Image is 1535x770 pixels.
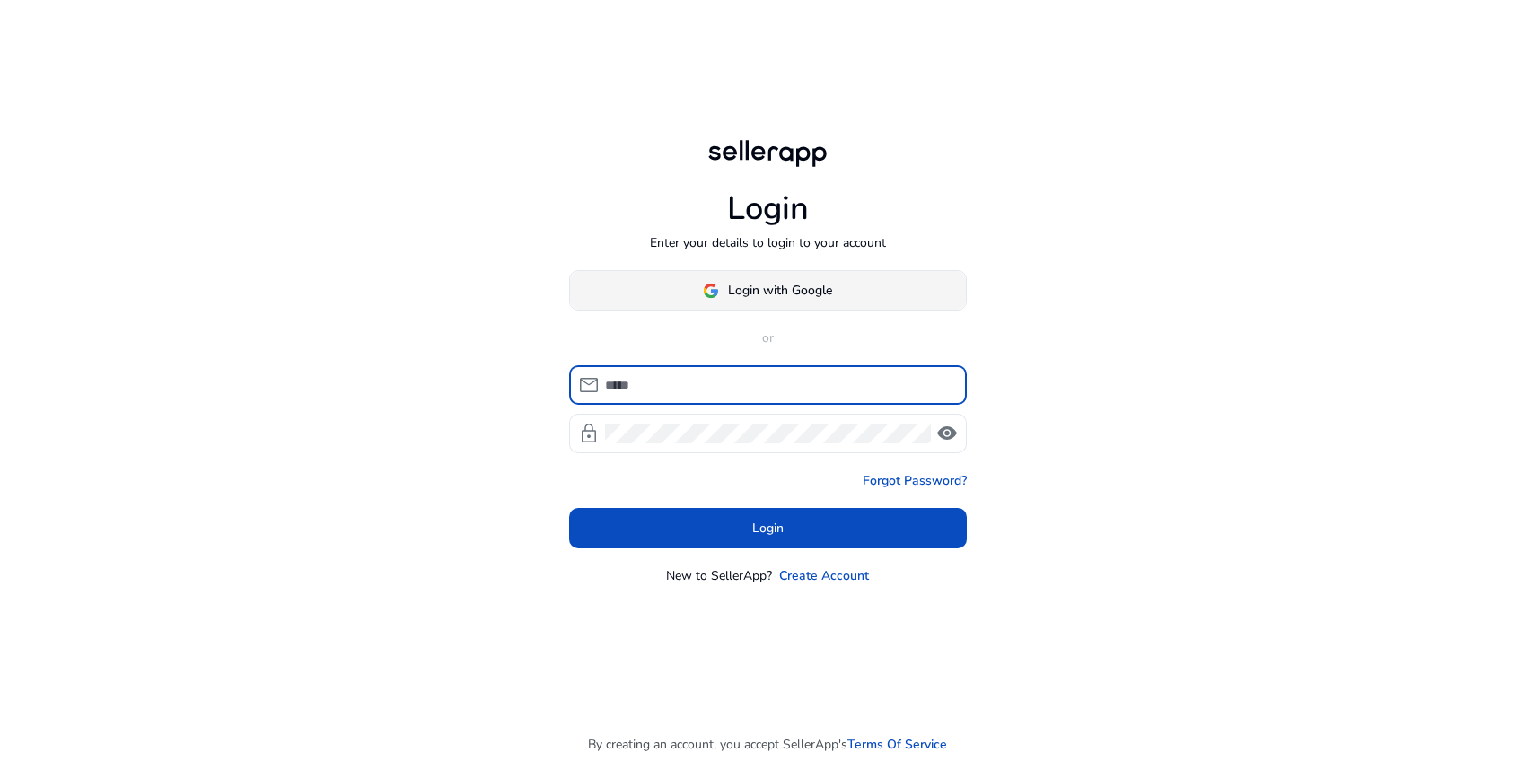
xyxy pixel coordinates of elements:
[578,374,600,396] span: mail
[847,735,947,754] a: Terms Of Service
[569,328,967,347] p: or
[578,423,600,444] span: lock
[569,270,967,311] button: Login with Google
[728,281,832,300] span: Login with Google
[666,566,772,585] p: New to SellerApp?
[650,233,886,252] p: Enter your details to login to your account
[863,471,967,490] a: Forgot Password?
[936,423,958,444] span: visibility
[703,283,719,299] img: google-logo.svg
[727,189,809,228] h1: Login
[569,508,967,548] button: Login
[779,566,869,585] a: Create Account
[752,519,784,538] span: Login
